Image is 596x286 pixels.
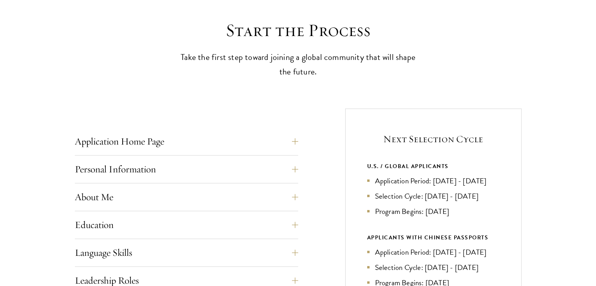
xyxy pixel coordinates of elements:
h5: Next Selection Cycle [367,132,500,146]
button: Application Home Page [75,132,298,151]
li: Program Begins: [DATE] [367,206,500,217]
li: Application Period: [DATE] - [DATE] [367,246,500,258]
div: U.S. / GLOBAL APPLICANTS [367,161,500,171]
button: Language Skills [75,243,298,262]
li: Application Period: [DATE] - [DATE] [367,175,500,186]
p: Take the first step toward joining a global community that will shape the future. [177,50,420,79]
div: APPLICANTS WITH CHINESE PASSPORTS [367,233,500,243]
li: Selection Cycle: [DATE] - [DATE] [367,190,500,202]
button: About Me [75,188,298,206]
li: Selection Cycle: [DATE] - [DATE] [367,262,500,273]
button: Education [75,215,298,234]
h2: Start the Process [177,20,420,42]
button: Personal Information [75,160,298,179]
